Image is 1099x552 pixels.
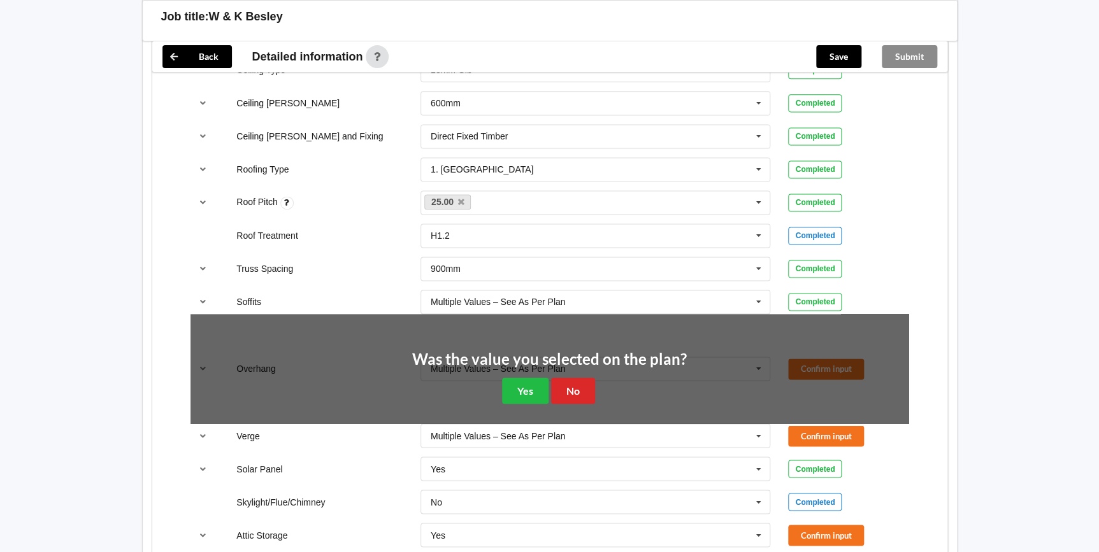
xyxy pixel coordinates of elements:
[788,227,842,244] div: Completed
[236,164,289,174] label: Roofing Type
[788,194,842,211] div: Completed
[431,530,445,539] div: Yes
[788,94,842,112] div: Completed
[431,464,445,473] div: Yes
[788,493,842,511] div: Completed
[236,264,293,274] label: Truss Spacing
[190,158,215,181] button: reference-toggle
[431,264,461,273] div: 900mm
[431,99,461,108] div: 600mm
[236,197,280,207] label: Roof Pitch
[236,230,298,241] label: Roof Treatment
[236,497,325,507] label: Skylight/Flue/Chimney
[236,430,260,441] label: Verge
[551,378,595,404] button: No
[788,293,842,311] div: Completed
[431,66,472,74] div: 13mm Gib
[431,231,450,240] div: H1.2
[190,191,215,214] button: reference-toggle
[190,92,215,115] button: reference-toggle
[209,10,283,24] h3: W & K Besley
[431,132,508,141] div: Direct Fixed Timber
[236,464,282,474] label: Solar Panel
[236,131,383,141] label: Ceiling [PERSON_NAME] and Fixing
[190,424,215,447] button: reference-toggle
[788,260,842,278] div: Completed
[431,297,565,306] div: Multiple Values – See As Per Plan
[502,378,549,404] button: Yes
[788,525,864,546] button: Confirm input
[161,10,209,24] h3: Job title:
[236,297,261,307] label: Soffits
[190,523,215,546] button: reference-toggle
[252,51,363,62] span: Detailed information
[816,45,861,68] button: Save
[162,45,232,68] button: Back
[190,257,215,280] button: reference-toggle
[190,457,215,480] button: reference-toggle
[431,165,533,174] div: 1. [GEOGRAPHIC_DATA]
[788,425,864,446] button: Confirm input
[788,127,842,145] div: Completed
[788,460,842,478] div: Completed
[412,350,687,369] h2: Was the value you selected on the plan?
[236,530,287,540] label: Attic Storage
[424,194,471,209] a: 25.00
[236,98,340,108] label: Ceiling [PERSON_NAME]
[190,290,215,313] button: reference-toggle
[431,497,442,506] div: No
[788,160,842,178] div: Completed
[431,431,565,440] div: Multiple Values – See As Per Plan
[190,125,215,148] button: reference-toggle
